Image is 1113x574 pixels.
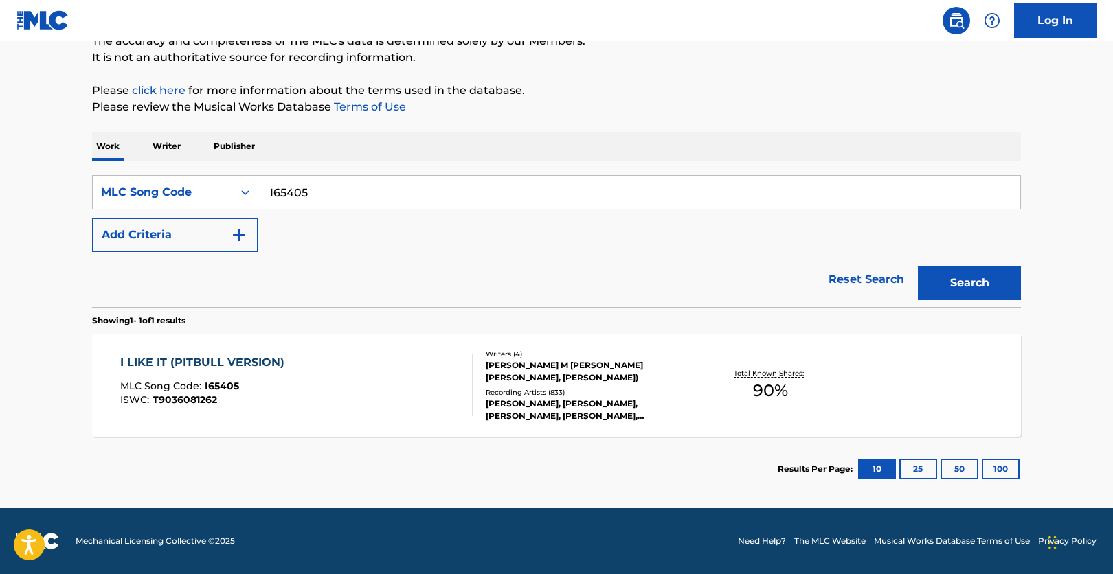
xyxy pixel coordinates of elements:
div: Help [978,7,1006,34]
p: Writer [148,132,185,161]
p: The accuracy and completeness of The MLC's data is determined solely by our Members. [92,33,1021,49]
a: Terms of Use [331,100,406,113]
p: Publisher [210,132,259,161]
p: Work [92,132,124,161]
a: Public Search [943,7,970,34]
a: Log In [1014,3,1097,38]
button: Add Criteria [92,218,258,252]
p: Results Per Page: [778,463,856,475]
div: MLC Song Code [101,184,225,200]
img: search [948,12,965,29]
p: It is not an authoritative source for recording information. [92,49,1021,66]
span: Mechanical Licensing Collective © 2025 [76,535,235,547]
p: Total Known Shares: [734,368,807,378]
a: click here [132,84,185,97]
div: Recording Artists ( 833 ) [486,387,693,398]
iframe: Chat Widget [1044,508,1113,574]
img: help [984,12,1000,29]
a: Need Help? [738,535,786,547]
p: Showing 1 - 1 of 1 results [92,314,185,327]
a: Musical Works Database Terms of Use [874,535,1030,547]
span: MLC Song Code : [120,380,205,392]
div: I LIKE IT (PITBULL VERSION) [120,354,291,371]
button: Search [918,266,1021,300]
p: Please review the Musical Works Database [92,99,1021,115]
div: Drag [1048,522,1057,563]
span: 90 % [753,378,788,403]
div: [PERSON_NAME] M [PERSON_NAME] [PERSON_NAME], [PERSON_NAME]) [486,359,693,384]
img: logo [16,533,59,549]
button: 10 [858,459,896,479]
a: Reset Search [822,264,911,295]
button: 100 [982,459,1020,479]
button: 50 [941,459,978,479]
a: The MLC Website [794,535,866,547]
div: Writers ( 4 ) [486,349,693,359]
a: Privacy Policy [1038,535,1097,547]
div: [PERSON_NAME], [PERSON_NAME], [PERSON_NAME], [PERSON_NAME], [PERSON_NAME]|[PERSON_NAME], [PERSON_... [486,398,693,422]
img: MLC Logo [16,10,69,30]
a: I LIKE IT (PITBULL VERSION)MLC Song Code:I65405ISWC:T9036081262Writers (4)[PERSON_NAME] M [PERSON... [92,334,1021,437]
p: Please for more information about the terms used in the database. [92,82,1021,99]
span: T9036081262 [153,393,217,406]
span: ISWC : [120,393,153,406]
button: 25 [899,459,937,479]
form: Search Form [92,175,1021,307]
span: I65405 [205,380,239,392]
img: 9d2ae6d4665cec9f34b9.svg [231,227,247,243]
